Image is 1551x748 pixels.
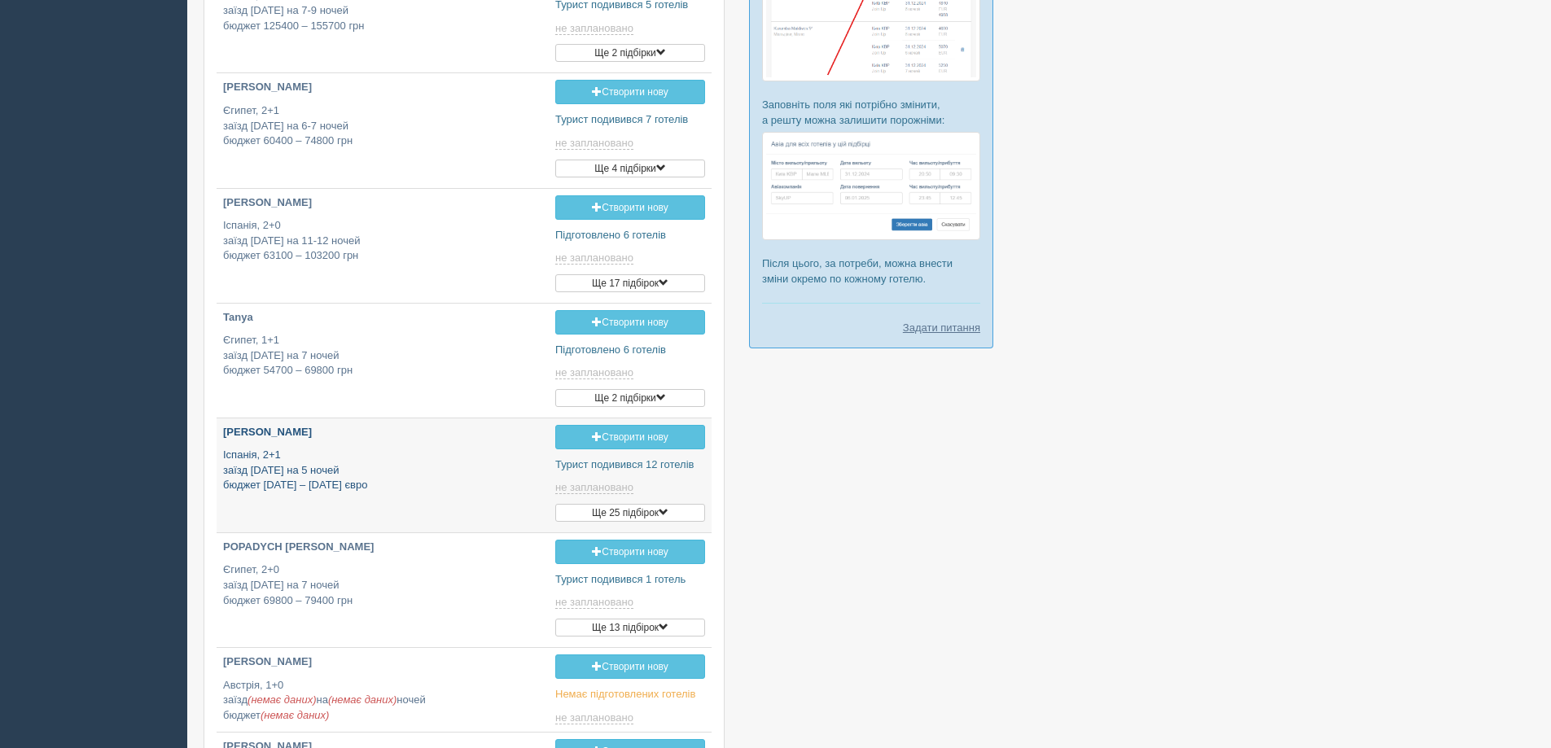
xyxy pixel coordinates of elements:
[555,504,705,522] button: Ще 25 підбірок
[217,189,549,278] a: [PERSON_NAME] Іспанія, 2+0заїзд [DATE] на 11-12 ночейбюджет 63100 – 103200 грн
[555,572,705,588] p: Турист подивився 1 готель
[217,648,549,730] a: [PERSON_NAME] Австрія, 1+0заїзд(немає даних)на(немає даних)ночейбюджет(немає даних)
[217,304,549,392] a: Tanya Єгипет, 1+1заїзд [DATE] на 7 ночейбюджет 54700 – 69800 грн
[555,425,705,449] a: Створити нову
[555,596,633,609] span: не заплановано
[223,540,542,555] p: POPADYCH [PERSON_NAME]
[555,22,633,35] span: не заплановано
[555,274,705,292] button: Ще 17 підбірок
[217,533,549,622] a: POPADYCH [PERSON_NAME] Єгипет, 2+0заїзд [DATE] на 7 ночейбюджет 69800 – 79400 грн
[223,448,542,493] p: Іспанія, 2+1 заїзд [DATE] на 5 ночей бюджет [DATE] – [DATE] євро
[555,654,705,679] a: Створити нову
[555,619,705,636] button: Ще 13 підбірок
[555,366,633,379] span: не заплановано
[223,678,542,724] p: Австрія, 1+0 заїзд на ночей бюджет
[223,218,542,264] p: Іспанія, 2+0 заїзд [DATE] на 11-12 ночей бюджет 63100 – 103200 грн
[555,22,637,35] a: не заплановано
[217,418,549,507] a: [PERSON_NAME] Іспанія, 2+1заїзд [DATE] на 5 ночейбюджет [DATE] – [DATE] євро
[555,44,705,62] button: Ще 2 підбірки
[248,693,316,706] span: (немає даних)
[223,103,542,149] p: Єгипет, 2+1 заїзд [DATE] на 6-7 ночей бюджет 60400 – 74800 грн
[328,693,397,706] span: (немає даних)
[223,654,542,670] p: [PERSON_NAME]
[903,320,980,335] a: Задати питання
[555,711,633,724] span: не заплановано
[555,252,637,265] a: не заплановано
[555,137,637,150] a: не заплановано
[217,73,549,162] a: [PERSON_NAME] Єгипет, 2+1заїзд [DATE] на 6-7 ночейбюджет 60400 – 74800 грн
[555,252,633,265] span: не заплановано
[261,709,329,721] span: (немає даних)
[762,256,980,287] p: Після цього, за потреби, можна внести зміни окремо по кожному готелю.
[555,481,637,494] a: не заплановано
[555,457,705,473] p: Турист подивився 12 готелів
[555,343,705,358] p: Підготовлено 6 готелів
[555,160,705,177] button: Ще 4 підбірки
[223,195,542,211] p: [PERSON_NAME]
[555,228,705,243] p: Підготовлено 6 готелів
[223,425,542,440] p: [PERSON_NAME]
[555,389,705,407] button: Ще 2 підбірки
[223,562,542,608] p: Єгипет, 2+0 заїзд [DATE] на 7 ночей бюджет 69800 – 79400 грн
[762,97,980,128] p: Заповніть поля які потрібно змінити, а решту можна залишити порожніми:
[555,310,705,335] a: Створити нову
[555,366,637,379] a: не заплановано
[555,195,705,220] a: Створити нову
[555,540,705,564] a: Створити нову
[555,596,637,609] a: не заплановано
[555,137,633,150] span: не заплановано
[223,333,542,378] p: Єгипет, 1+1 заїзд [DATE] на 7 ночей бюджет 54700 – 69800 грн
[223,310,542,326] p: Tanya
[555,481,633,494] span: не заплановано
[762,132,980,240] img: %D0%BF%D1%96%D0%B4%D0%B1%D1%96%D1%80%D0%BA%D0%B0-%D0%B0%D0%B2%D1%96%D0%B0-2-%D1%81%D1%80%D0%BC-%D...
[555,112,705,128] p: Турист подивився 7 готелів
[555,711,637,724] a: не заплановано
[223,80,542,95] p: [PERSON_NAME]
[555,80,705,104] a: Створити нову
[555,687,705,702] p: Немає підготовлених готелів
